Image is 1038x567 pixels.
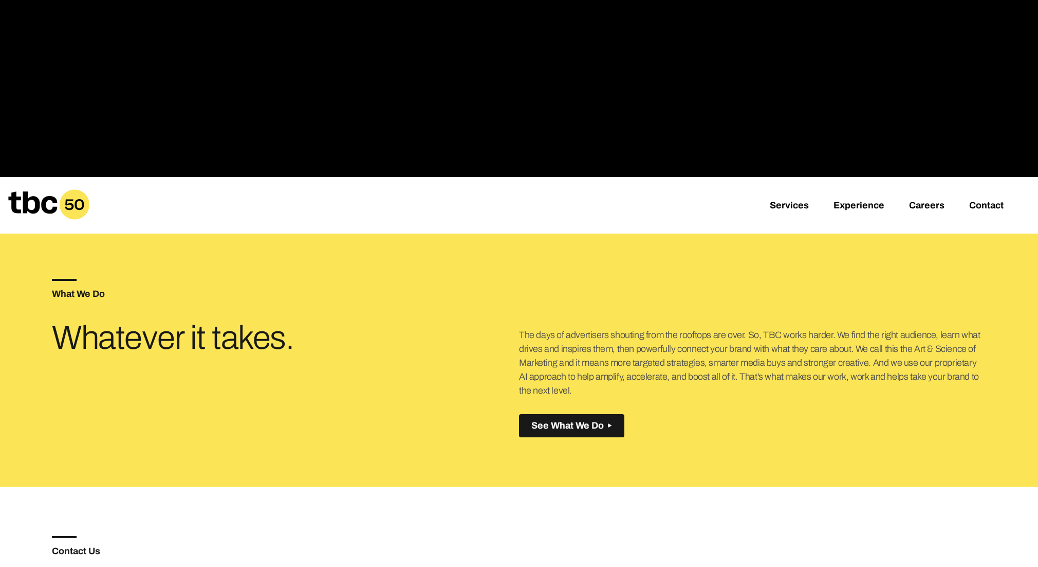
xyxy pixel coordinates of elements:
[770,200,809,212] a: Services
[519,328,986,398] p: The days of advertisers shouting from the rooftops are over. So, TBC works harder. We find the ri...
[52,323,363,353] h3: Whatever it takes.
[52,546,519,556] h5: Contact Us
[519,414,624,437] button: See What We Do
[969,200,1004,212] a: Contact
[52,289,519,298] h5: What We Do
[8,212,89,223] a: Home
[531,420,604,431] span: See What We Do
[909,200,944,212] a: Careers
[833,200,884,212] a: Experience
